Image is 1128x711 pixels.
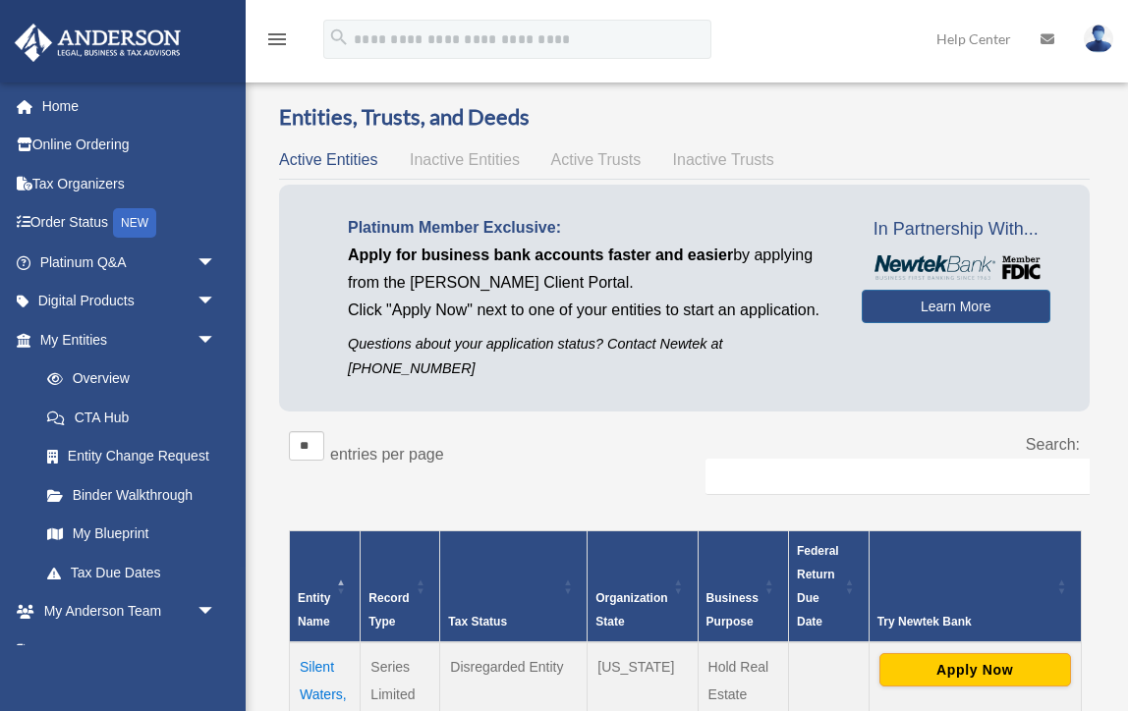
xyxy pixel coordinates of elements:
[113,208,156,238] div: NEW
[348,214,832,242] p: Platinum Member Exclusive:
[265,27,289,51] i: menu
[330,446,444,463] label: entries per page
[348,297,832,324] p: Click "Apply Now" next to one of your entities to start an application.
[9,24,187,62] img: Anderson Advisors Platinum Portal
[28,515,236,554] a: My Blueprint
[290,531,361,643] th: Entity Name: Activate to invert sorting
[872,255,1041,280] img: NewtekBankLogoSM.png
[14,630,246,670] a: My Documentsarrow_drop_down
[551,151,642,168] span: Active Trusts
[869,531,1081,643] th: Try Newtek Bank : Activate to sort
[28,359,226,399] a: Overview
[328,27,350,48] i: search
[14,126,246,165] a: Online Ordering
[197,630,236,671] span: arrow_drop_down
[673,151,774,168] span: Inactive Trusts
[361,531,440,643] th: Record Type: Activate to sort
[28,553,236,592] a: Tax Due Dates
[14,203,246,244] a: Order StatusNEW
[348,242,832,297] p: by applying from the [PERSON_NAME] Client Portal.
[14,164,246,203] a: Tax Organizers
[14,282,246,321] a: Digital Productsarrow_drop_down
[265,34,289,51] a: menu
[14,243,246,282] a: Platinum Q&Aarrow_drop_down
[1084,25,1113,53] img: User Pic
[862,214,1050,246] span: In Partnership With...
[28,475,236,515] a: Binder Walkthrough
[14,320,236,359] a: My Entitiesarrow_drop_down
[1026,436,1080,453] label: Search:
[706,591,759,629] span: Business Purpose
[348,246,733,263] span: Apply for business bank accounts faster and easier
[588,531,698,643] th: Organization State: Activate to sort
[279,151,377,168] span: Active Entities
[28,398,236,437] a: CTA Hub
[788,531,869,643] th: Federal Return Due Date: Activate to sort
[862,290,1050,323] a: Learn More
[197,243,236,283] span: arrow_drop_down
[348,332,832,381] p: Questions about your application status? Contact Newtek at [PHONE_NUMBER]
[14,592,246,631] a: My Anderson Teamarrow_drop_down
[28,437,236,476] a: Entity Change Request
[440,531,588,643] th: Tax Status: Activate to sort
[298,591,330,629] span: Entity Name
[368,591,409,629] span: Record Type
[877,610,1051,633] div: Try Newtek Bank
[14,86,246,126] a: Home
[410,151,520,168] span: Inactive Entities
[197,592,236,632] span: arrow_drop_down
[698,531,788,643] th: Business Purpose: Activate to sort
[448,615,507,629] span: Tax Status
[879,653,1071,686] button: Apply Now
[797,544,839,629] span: Federal Return Due Date
[279,102,1090,133] h3: Entities, Trusts, and Deeds
[197,282,236,322] span: arrow_drop_down
[595,591,667,629] span: Organization State
[197,320,236,360] span: arrow_drop_down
